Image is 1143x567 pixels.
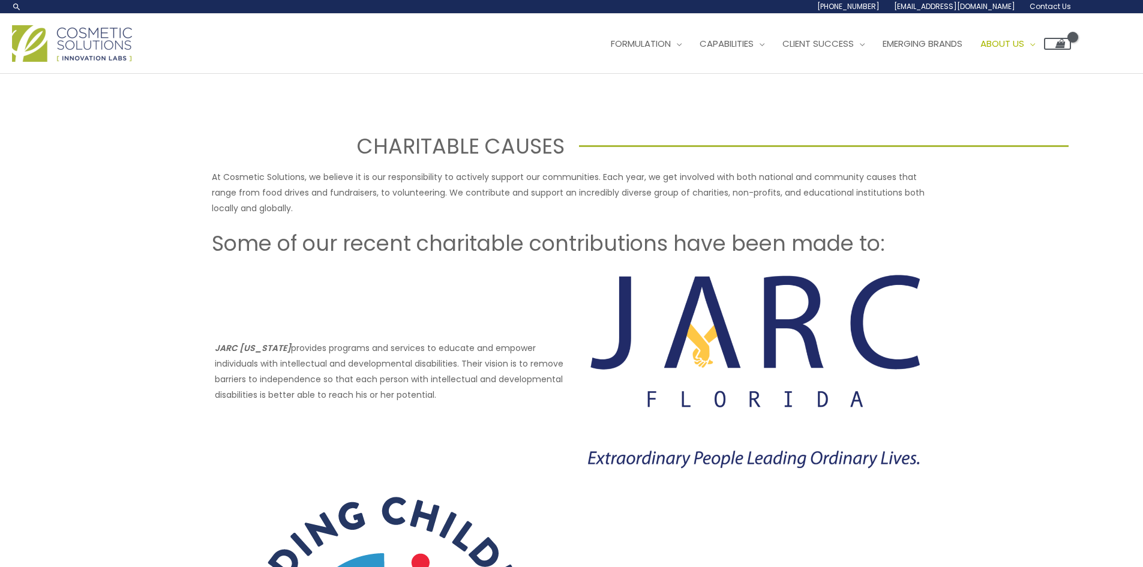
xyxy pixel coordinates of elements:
a: Capabilities [691,26,773,62]
span: About Us [980,37,1024,50]
span: Formulation [611,37,671,50]
a: Emerging Brands [874,26,971,62]
p: provides programs and services to educate and empower individuals with intellectual and developme... [215,340,565,403]
nav: Site Navigation [593,26,1071,62]
strong: JARC [US_STATE] [215,342,291,354]
span: Capabilities [700,37,754,50]
h1: CHARITABLE CAUSES [74,131,565,161]
span: Client Success [782,37,854,50]
span: [EMAIL_ADDRESS][DOMAIN_NAME] [894,1,1015,11]
span: [PHONE_NUMBER] [817,1,880,11]
img: Cosmetic Solutions Logo [12,25,132,62]
h2: Some of our recent charitable contributions have been made to: [212,230,932,257]
a: Search icon link [12,2,22,11]
img: Charitable Causes JARC Florida Logo [579,272,929,472]
span: Contact Us [1030,1,1071,11]
a: Formulation [602,26,691,62]
a: View Shopping Cart, empty [1044,38,1071,50]
a: About Us [971,26,1044,62]
a: Client Success [773,26,874,62]
p: At Cosmetic Solutions, we believe it is our responsibility to actively support our communities. E... [212,169,932,216]
span: Emerging Brands [883,37,962,50]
